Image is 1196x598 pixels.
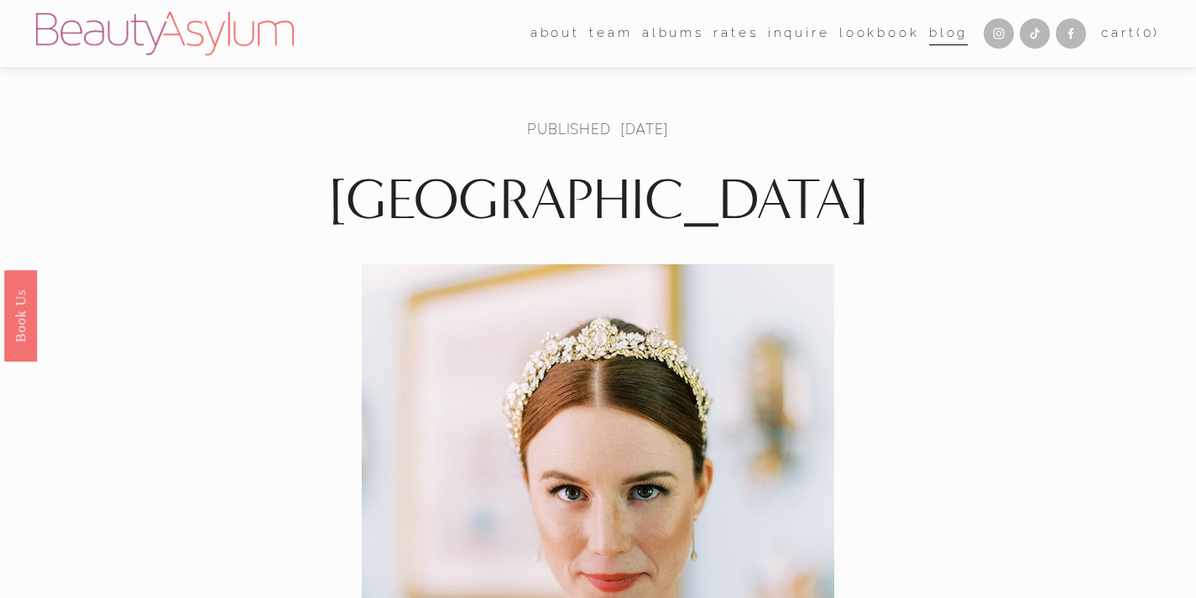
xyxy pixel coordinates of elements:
[176,166,1020,235] h1: [GEOGRAPHIC_DATA]
[620,119,669,138] span: [DATE]
[527,119,611,138] a: Published
[589,21,632,47] a: folder dropdown
[713,21,758,47] a: Rates
[984,18,1014,49] a: Instagram
[642,21,704,47] a: albums
[1056,18,1086,49] a: Facebook
[1101,22,1160,45] a: 0 items in cart
[839,21,920,47] a: Lookbook
[929,21,968,47] a: Blog
[530,21,580,47] a: folder dropdown
[1020,18,1050,49] a: TikTok
[1143,25,1154,40] span: 0
[589,22,632,45] span: team
[768,21,830,47] a: Inquire
[530,22,580,45] span: about
[4,269,37,361] a: Book Us
[36,12,294,55] img: Beauty Asylum | Bridal Hair &amp; Makeup Charlotte &amp; Atlanta
[1136,25,1160,40] span: ( )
